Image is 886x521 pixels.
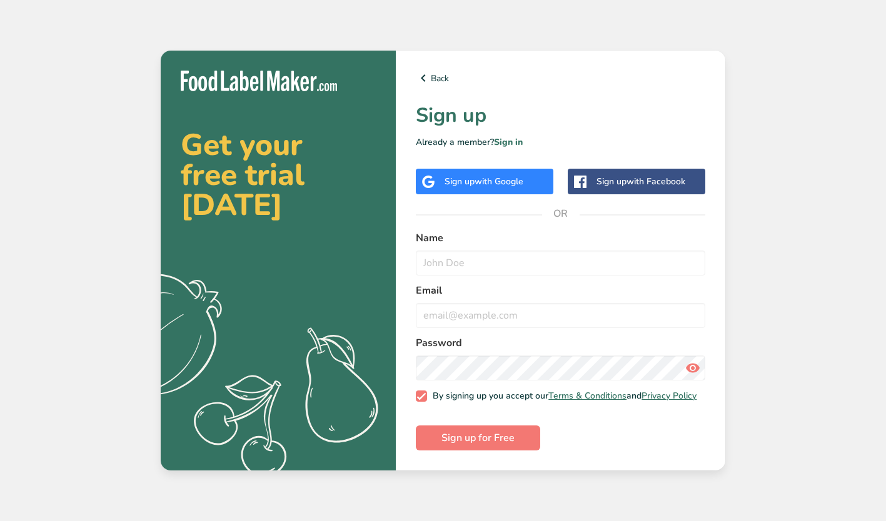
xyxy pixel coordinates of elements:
label: Name [416,231,705,246]
span: with Google [475,176,523,187]
p: Already a member? [416,136,705,149]
h1: Sign up [416,101,705,131]
a: Sign in [494,136,523,148]
span: OR [542,195,580,232]
span: By signing up you accept our and [427,390,697,402]
h2: Get your free trial [DATE] [181,130,376,220]
div: Sign up [597,175,685,188]
input: John Doe [416,251,705,275]
span: with Facebook [627,176,685,187]
a: Privacy Policy [642,390,697,402]
span: Sign up for Free [441,430,515,445]
img: Food Label Maker [181,71,337,91]
button: Sign up for Free [416,425,540,450]
label: Password [416,335,705,350]
input: email@example.com [416,303,705,328]
a: Back [416,71,705,86]
label: Email [416,283,705,298]
a: Terms & Conditions [548,390,627,402]
div: Sign up [445,175,523,188]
